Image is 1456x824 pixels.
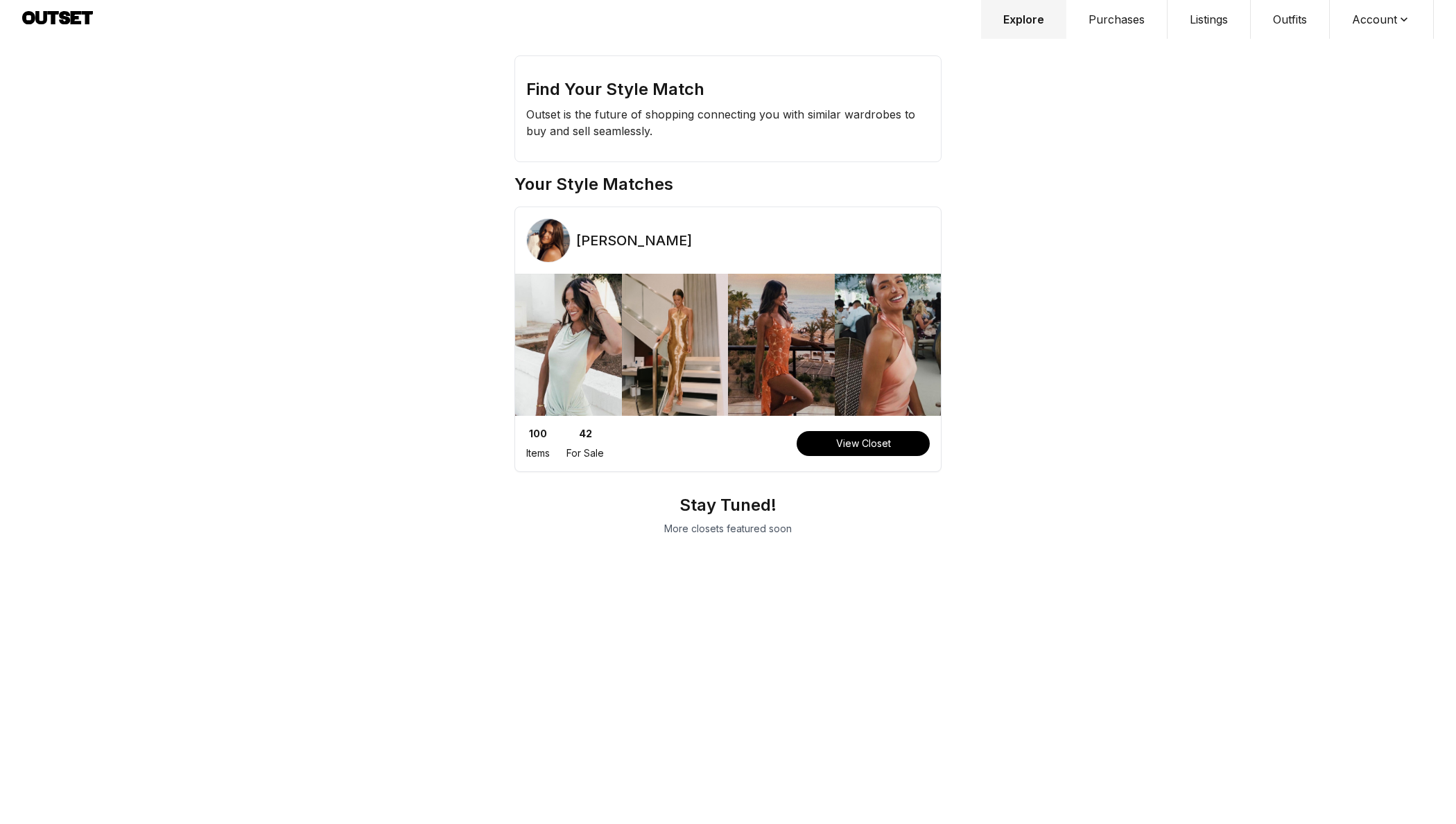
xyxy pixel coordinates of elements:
[515,274,622,416] img: Top Outfit
[576,231,692,250] h3: [PERSON_NAME]
[622,274,729,416] img: Top Outfit
[514,207,942,472] a: Profile Picture[PERSON_NAME]Top OutfitTop OutfitTop OutfitTop Outfit100Items42For SaleView Closet
[526,100,930,139] div: Outset is the future of shopping connecting you with similar wardrobes to buy and sell seamlessly.
[529,427,547,441] div: 100
[526,494,930,516] h2: Stay Tuned!
[797,431,930,456] button: View Closet
[526,446,550,460] div: Items
[579,427,592,441] div: 42
[526,78,930,100] h2: Find Your Style Match
[526,516,930,541] div: More closets featured soon
[527,219,570,262] img: Profile Picture
[835,274,942,416] img: Top Outfit
[566,446,604,460] div: For Sale
[514,173,942,195] h2: Your Style Matches
[728,274,835,416] img: Top Outfit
